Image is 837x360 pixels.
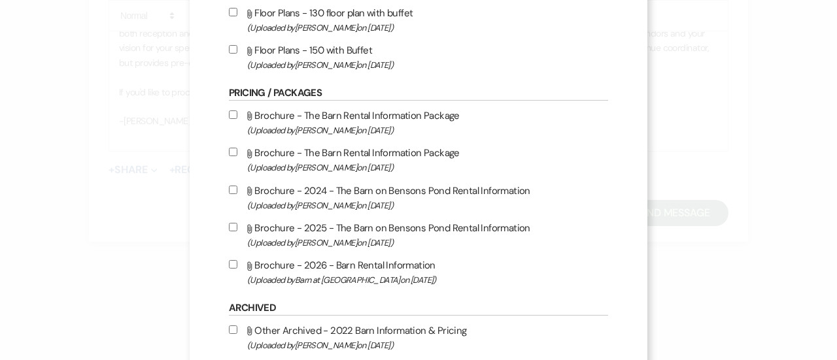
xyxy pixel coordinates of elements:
[229,42,608,73] label: Floor Plans - 150 with Buffet
[247,235,608,250] span: (Uploaded by [PERSON_NAME] on [DATE] )
[247,20,608,35] span: (Uploaded by [PERSON_NAME] on [DATE] )
[247,272,608,287] span: (Uploaded by Barn at [GEOGRAPHIC_DATA] on [DATE] )
[229,107,608,138] label: Brochure - The Barn Rental Information Package
[247,338,608,353] span: (Uploaded by [PERSON_NAME] on [DATE] )
[229,223,237,231] input: Brochure - 2025 - The Barn on Bensons Pond Rental Information(Uploaded by[PERSON_NAME]on [DATE])
[247,123,608,138] span: (Uploaded by [PERSON_NAME] on [DATE] )
[229,325,237,334] input: Other Archived - 2022 Barn Information & Pricing(Uploaded by[PERSON_NAME]on [DATE])
[229,45,237,54] input: Floor Plans - 150 with Buffet(Uploaded by[PERSON_NAME]on [DATE])
[229,144,608,175] label: Brochure - The Barn Rental Information Package
[229,257,608,287] label: Brochure - 2026 - Barn Rental Information
[229,8,237,16] input: Floor Plans - 130 floor plan with buffet(Uploaded by[PERSON_NAME]on [DATE])
[229,86,608,101] h6: Pricing / Packages
[229,110,237,119] input: Brochure - The Barn Rental Information Package(Uploaded by[PERSON_NAME]on [DATE])
[229,5,608,35] label: Floor Plans - 130 floor plan with buffet
[229,148,237,156] input: Brochure - The Barn Rental Information Package(Uploaded by[PERSON_NAME]on [DATE])
[229,182,608,213] label: Brochure - 2024 - The Barn on Bensons Pond Rental Information
[247,160,608,175] span: (Uploaded by [PERSON_NAME] on [DATE] )
[229,220,608,250] label: Brochure - 2025 - The Barn on Bensons Pond Rental Information
[229,260,237,269] input: Brochure - 2026 - Barn Rental Information(Uploaded byBarn at [GEOGRAPHIC_DATA]on [DATE])
[229,301,608,316] h6: Archived
[247,198,608,213] span: (Uploaded by [PERSON_NAME] on [DATE] )
[229,186,237,194] input: Brochure - 2024 - The Barn on Bensons Pond Rental Information(Uploaded by[PERSON_NAME]on [DATE])
[229,322,608,353] label: Other Archived - 2022 Barn Information & Pricing
[247,57,608,73] span: (Uploaded by [PERSON_NAME] on [DATE] )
